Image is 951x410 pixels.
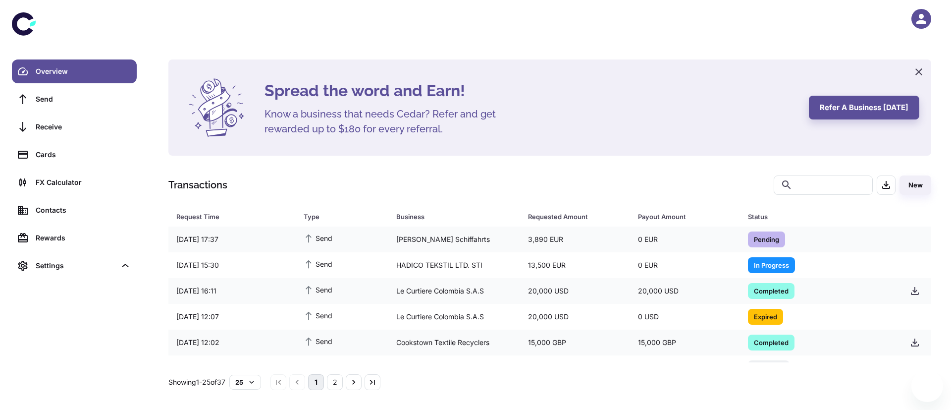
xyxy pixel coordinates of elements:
[12,226,137,250] a: Rewards
[748,337,794,347] span: Completed
[168,333,296,352] div: [DATE] 12:02
[36,233,131,243] div: Rewards
[229,375,261,390] button: 25
[12,254,137,278] div: Settings
[269,374,382,390] nav: pagination navigation
[899,176,931,195] button: New
[388,230,520,249] div: [PERSON_NAME] Schiffahrts
[638,210,736,224] span: Payout Amount
[168,230,296,249] div: [DATE] 17:37
[365,374,380,390] button: Go to last page
[304,284,332,295] span: Send
[264,79,797,103] h4: Spread the word and Earn!
[304,210,371,224] div: Type
[304,310,332,321] span: Send
[36,66,131,77] div: Overview
[388,333,520,352] div: Cookstown Textile Recyclers
[304,336,332,347] span: Send
[630,307,740,326] div: 0 USD
[630,282,740,300] div: 20,000 USD
[168,307,296,326] div: [DATE] 12:07
[12,171,137,194] a: FX Calculator
[520,282,630,300] div: 20,000 USD
[36,177,131,188] div: FX Calculator
[327,374,343,390] button: Go to page 2
[638,210,723,224] div: Payout Amount
[12,59,137,83] a: Overview
[388,256,520,275] div: HADICO TEKSTIL LTD. STI
[748,286,794,295] span: Completed
[346,374,362,390] button: Go to next page
[36,205,131,216] div: Contacts
[388,359,520,378] div: Cookstown Textile Recyclers
[520,307,630,326] div: 20,000 USD
[748,210,890,224] span: Status
[630,256,740,275] div: 0 EUR
[748,210,877,224] div: Status
[168,377,225,388] p: Showing 1-25 of 37
[630,333,740,352] div: 15,000 GBP
[630,359,740,378] div: 0 GBP
[528,210,613,224] div: Requested Amount
[12,198,137,222] a: Contacts
[12,143,137,167] a: Cards
[168,359,296,378] div: [DATE] 11:34
[528,210,626,224] span: Requested Amount
[36,260,116,271] div: Settings
[12,87,137,111] a: Send
[36,149,131,160] div: Cards
[308,374,324,390] button: page 1
[388,307,520,326] div: Le Curtiere Colombia S.A.S
[520,256,630,275] div: 13,500 EUR
[748,260,795,270] span: In Progress
[168,256,296,275] div: [DATE] 15:30
[12,115,137,139] a: Receive
[176,210,279,224] div: Request Time
[520,359,630,378] div: 15,000 GBP
[304,361,332,372] span: Send
[748,311,783,321] span: Expired
[520,230,630,249] div: 3,890 EUR
[304,233,332,243] span: Send
[176,210,292,224] span: Request Time
[809,96,919,119] button: Refer a business [DATE]
[36,94,131,105] div: Send
[304,258,332,269] span: Send
[911,370,943,402] iframe: Button to launch messaging window
[168,177,227,192] h1: Transactions
[388,282,520,300] div: Le Curtiere Colombia S.A.S
[748,234,785,244] span: Pending
[264,107,512,136] h5: Know a business that needs Cedar? Refer and get rewarded up to $180 for every referral.
[36,121,131,132] div: Receive
[168,282,296,300] div: [DATE] 16:11
[630,230,740,249] div: 0 EUR
[304,210,384,224] span: Type
[520,333,630,352] div: 15,000 GBP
